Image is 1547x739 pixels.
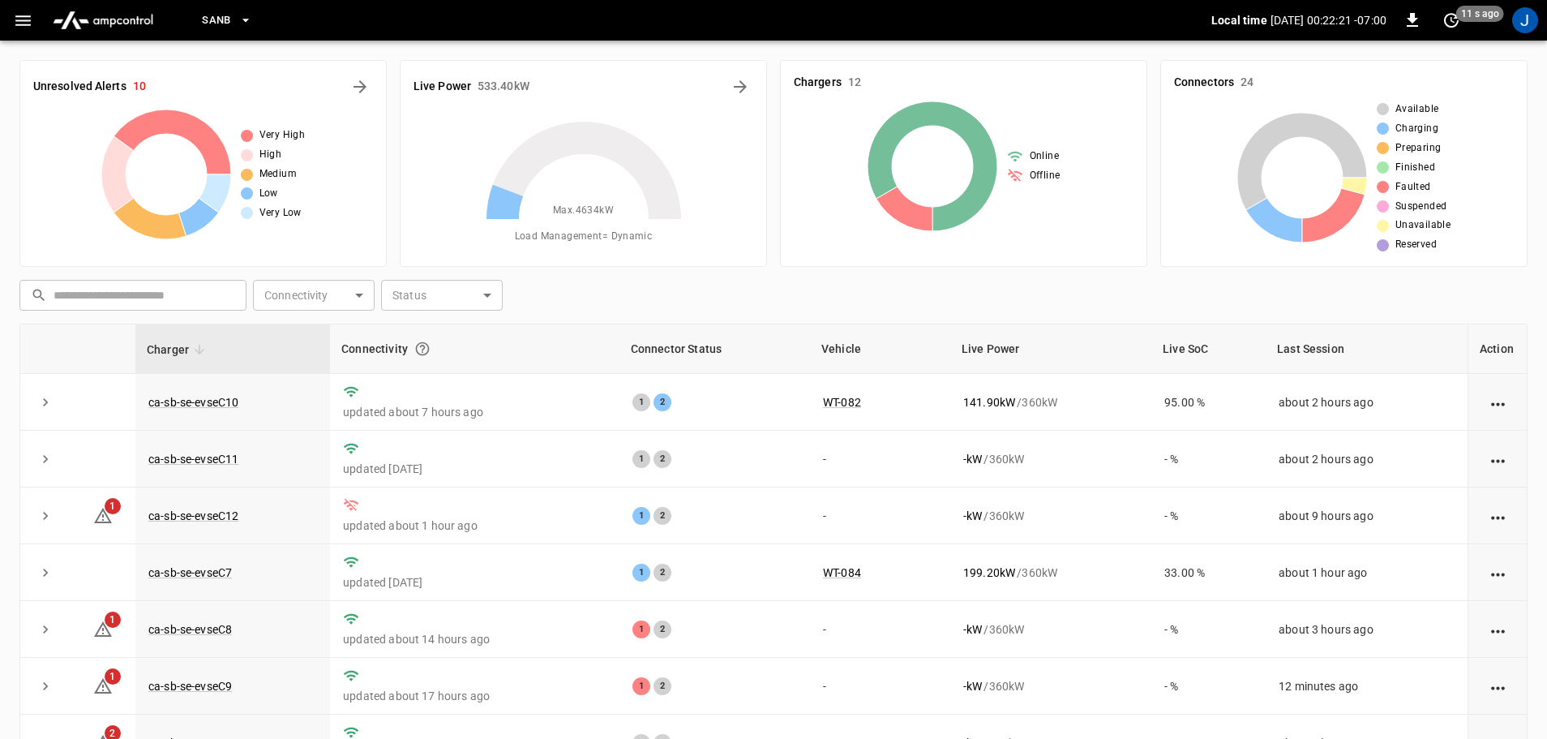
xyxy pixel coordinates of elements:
th: Last Session [1266,324,1468,374]
div: / 360 kW [963,678,1138,694]
h6: Connectors [1174,74,1234,92]
span: Low [259,186,278,202]
div: / 360 kW [963,394,1138,410]
div: 1 [632,564,650,582]
span: 1 [105,612,121,628]
p: updated about 14 hours ago [343,631,606,647]
div: 1 [632,507,650,525]
button: set refresh interval [1438,7,1464,33]
div: 1 [632,450,650,468]
div: 2 [654,507,671,525]
span: Suspended [1395,199,1447,215]
button: expand row [33,504,58,528]
td: - % [1151,488,1266,544]
a: 1 [93,679,113,692]
td: about 9 hours ago [1266,488,1468,544]
button: Connection between the charger and our software. [408,334,437,363]
div: 1 [632,393,650,411]
span: 1 [105,668,121,685]
span: Charger [147,340,210,359]
button: SanB [195,5,259,37]
span: Online [1030,148,1059,165]
h6: Chargers [794,74,842,92]
div: action cell options [1488,678,1508,694]
div: / 360 kW [963,508,1138,524]
h6: 533.40 kW [478,78,529,96]
td: about 1 hour ago [1266,544,1468,601]
div: Connectivity [341,334,608,363]
div: action cell options [1488,451,1508,467]
p: - kW [963,451,982,467]
span: Charging [1395,121,1438,137]
span: Max. 4634 kW [553,203,614,219]
div: 2 [654,564,671,582]
span: High [259,147,282,163]
p: - kW [963,508,982,524]
p: [DATE] 00:22:21 -07:00 [1271,12,1386,28]
a: ca-sb-se-evseC10 [148,396,238,409]
div: action cell options [1488,565,1508,581]
span: Very Low [259,205,302,221]
button: expand row [33,561,58,585]
p: - kW [963,621,982,638]
td: - [810,488,950,544]
a: WT-082 [823,396,861,409]
span: Medium [259,166,297,183]
span: 1 [105,498,121,514]
p: updated about 1 hour ago [343,518,606,534]
div: profile-icon [1512,7,1538,33]
td: 33.00 % [1151,544,1266,601]
a: WT-084 [823,566,861,579]
h6: 24 [1241,74,1253,92]
button: expand row [33,447,58,471]
img: ampcontrol.io logo [46,5,160,36]
span: 11 s ago [1456,6,1504,22]
div: / 360 kW [963,621,1138,638]
button: All Alerts [347,74,373,100]
p: updated about 17 hours ago [343,688,606,704]
span: Offline [1030,168,1061,184]
th: Vehicle [810,324,950,374]
h6: Unresolved Alerts [33,78,126,96]
td: 95.00 % [1151,374,1266,431]
h6: 10 [133,78,146,96]
div: action cell options [1488,621,1508,638]
div: 2 [654,621,671,638]
button: expand row [33,674,58,698]
div: 1 [632,621,650,638]
p: 141.90 kW [963,394,1015,410]
span: Faulted [1395,179,1431,195]
a: 1 [93,509,113,522]
span: Finished [1395,160,1435,176]
button: Energy Overview [727,74,753,100]
div: 2 [654,677,671,695]
td: - [810,431,950,488]
span: Very High [259,127,306,144]
th: Connector Status [619,324,810,374]
td: - [810,601,950,658]
div: 1 [632,677,650,695]
a: ca-sb-se-evseC8 [148,623,232,636]
p: 199.20 kW [963,565,1015,581]
p: - kW [963,678,982,694]
p: updated about 7 hours ago [343,404,606,420]
p: updated [DATE] [343,574,606,591]
span: Preparing [1395,140,1442,157]
div: action cell options [1488,508,1508,524]
td: - % [1151,601,1266,658]
td: about 2 hours ago [1266,431,1468,488]
th: Live SoC [1151,324,1266,374]
div: 2 [654,393,671,411]
td: - % [1151,431,1266,488]
button: expand row [33,617,58,642]
td: - % [1151,658,1266,715]
td: about 2 hours ago [1266,374,1468,431]
td: - [810,658,950,715]
div: action cell options [1488,394,1508,410]
a: ca-sb-se-evseC12 [148,509,238,522]
span: Unavailable [1395,217,1451,234]
span: Reserved [1395,237,1437,253]
a: 1 [93,622,113,635]
span: Load Management = Dynamic [515,229,653,245]
td: about 3 hours ago [1266,601,1468,658]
